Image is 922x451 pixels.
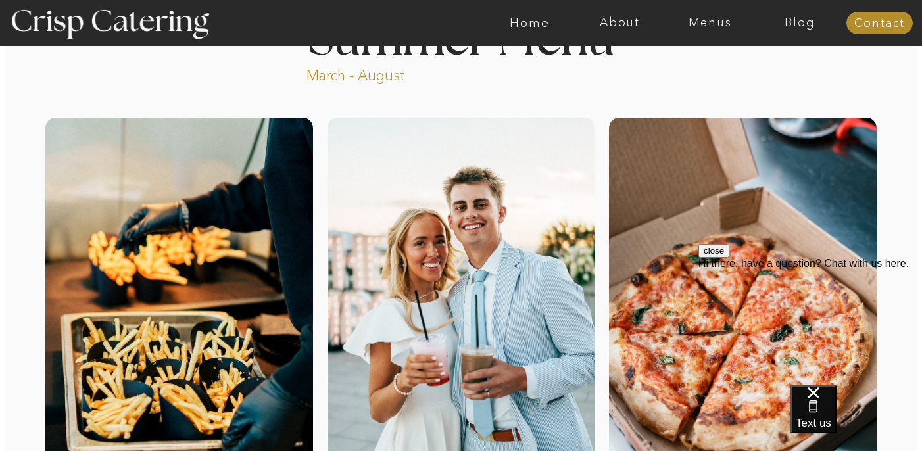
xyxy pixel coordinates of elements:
[846,17,913,30] a: Contact
[575,16,665,30] a: About
[665,16,755,30] a: Menus
[306,66,487,81] p: March - August
[755,16,845,30] a: Blog
[278,18,644,57] h1: Summer Menu
[698,244,922,402] iframe: podium webchat widget prompt
[485,16,575,30] a: Home
[790,385,922,451] iframe: podium webchat widget bubble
